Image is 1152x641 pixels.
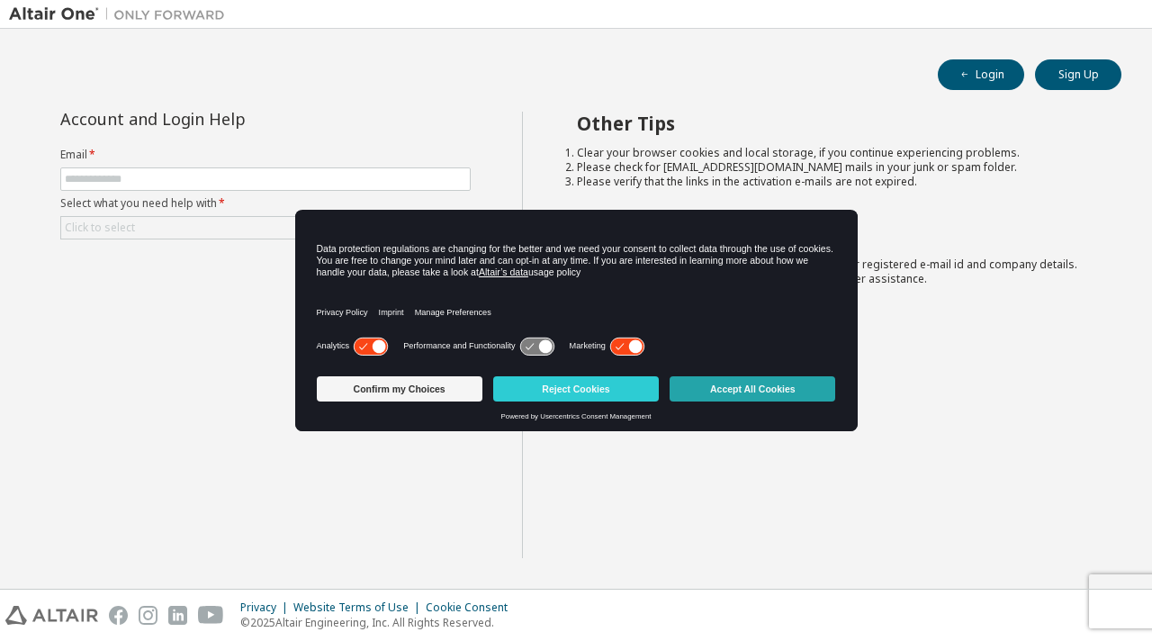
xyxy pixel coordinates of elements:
img: youtube.svg [198,606,224,625]
div: Privacy [240,600,293,615]
img: linkedin.svg [168,606,187,625]
div: Click to select [65,221,135,235]
img: facebook.svg [109,606,128,625]
label: Select what you need help with [60,196,471,211]
h2: Other Tips [577,112,1090,135]
button: Login [938,59,1024,90]
li: Please verify that the links in the activation e-mails are not expired. [577,175,1090,189]
label: Email [60,148,471,162]
button: Sign Up [1035,59,1121,90]
li: Please check for [EMAIL_ADDRESS][DOMAIN_NAME] mails in your junk or spam folder. [577,160,1090,175]
img: Altair One [9,5,234,23]
img: instagram.svg [139,606,157,625]
div: Website Terms of Use [293,600,426,615]
p: © 2025 Altair Engineering, Inc. All Rights Reserved. [240,615,518,630]
li: Clear your browser cookies and local storage, if you continue experiencing problems. [577,146,1090,160]
div: Cookie Consent [426,600,518,615]
img: altair_logo.svg [5,606,98,625]
div: Account and Login Help [60,112,389,126]
div: Click to select [61,217,470,239]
